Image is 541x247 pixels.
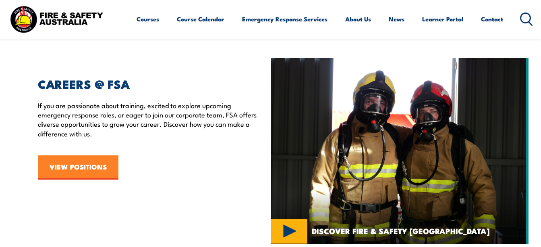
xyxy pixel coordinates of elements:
p: If you are passionate about training, excited to explore upcoming emergency response roles, or ea... [38,100,259,138]
a: Courses [137,9,159,29]
a: About Us [345,9,371,29]
a: Emergency Response Services [242,9,328,29]
a: VIEW POSITIONS [38,155,118,180]
img: MERS VIDEO (4) [271,58,529,244]
a: Course Calendar [177,9,224,29]
a: Contact [481,9,503,29]
a: Learner Portal [422,9,463,29]
a: News [389,9,404,29]
h2: CAREERS @ FSA [38,78,259,89]
span: DISCOVER FIRE & SAFETY [GEOGRAPHIC_DATA] [312,227,489,234]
